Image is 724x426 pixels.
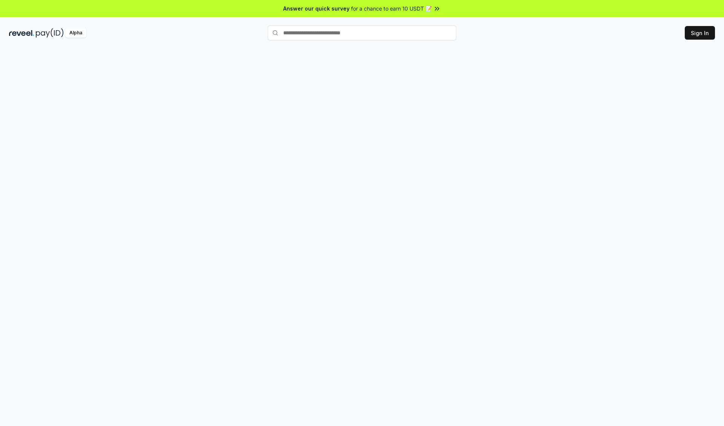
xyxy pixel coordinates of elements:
div: Alpha [65,28,86,38]
span: Answer our quick survey [283,5,350,12]
span: for a chance to earn 10 USDT 📝 [351,5,432,12]
img: pay_id [36,28,64,38]
img: reveel_dark [9,28,34,38]
button: Sign In [685,26,715,40]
